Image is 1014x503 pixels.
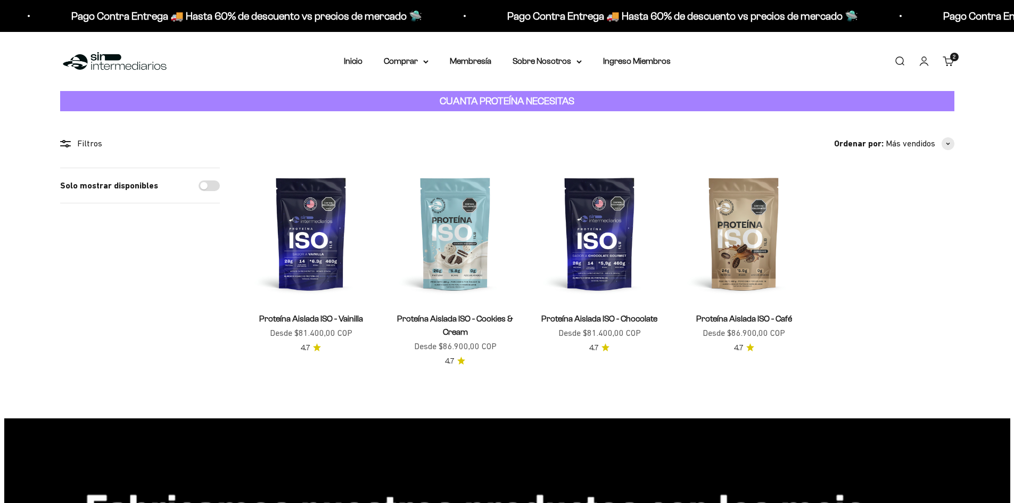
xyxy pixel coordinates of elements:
[589,342,598,354] span: 4.7
[445,356,465,367] a: 4.74.7 de 5.0 estrellas
[703,326,785,340] sale-price: Desde $86.900,00 COP
[953,54,955,60] span: 2
[60,179,158,193] label: Solo mostrar disponibles
[259,314,363,323] a: Proteína Aislada ISO - Vainilla
[270,326,352,340] sale-price: Desde $81.400,00 COP
[344,56,362,65] a: Inicio
[301,342,310,354] span: 4.7
[440,95,574,106] strong: CUANTA PROTEÍNA NECESITAS
[589,342,609,354] a: 4.74.7 de 5.0 estrellas
[71,7,422,24] p: Pago Contra Entrega 🚚 Hasta 60% de descuento vs precios de mercado 🛸
[886,137,954,151] button: Más vendidos
[558,326,641,340] sale-price: Desde $81.400,00 COP
[513,54,582,68] summary: Sobre Nosotros
[450,56,491,65] a: Membresía
[445,356,454,367] span: 4.7
[603,56,671,65] a: Ingreso Miembros
[734,342,743,354] span: 4.7
[886,137,935,151] span: Más vendidos
[301,342,321,354] a: 4.74.7 de 5.0 estrellas
[414,340,497,353] sale-price: Desde $86.900,00 COP
[397,314,513,336] a: Proteína Aislada ISO - Cookies & Cream
[507,7,858,24] p: Pago Contra Entrega 🚚 Hasta 60% de descuento vs precios de mercado 🛸
[734,342,754,354] a: 4.74.7 de 5.0 estrellas
[384,54,428,68] summary: Comprar
[696,314,792,323] a: Proteína Aislada ISO - Café
[60,137,220,151] div: Filtros
[541,314,657,323] a: Proteína Aislada ISO - Chocolate
[834,137,884,151] span: Ordenar por:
